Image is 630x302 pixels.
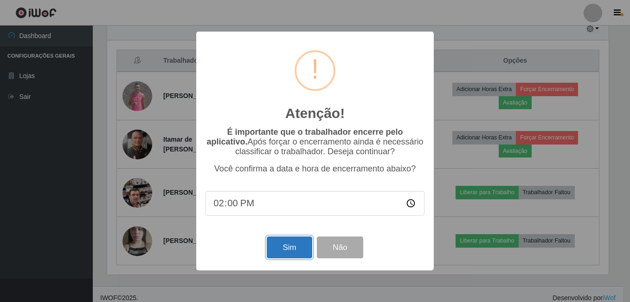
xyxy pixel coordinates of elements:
h2: Atenção! [285,105,345,122]
button: Sim [267,236,312,258]
p: Você confirma a data e hora de encerramento abaixo? [206,164,424,174]
b: É importante que o trabalhador encerre pelo aplicativo. [206,127,403,146]
p: Após forçar o encerramento ainda é necessário classificar o trabalhador. Deseja continuar? [206,127,424,157]
button: Não [317,236,363,258]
